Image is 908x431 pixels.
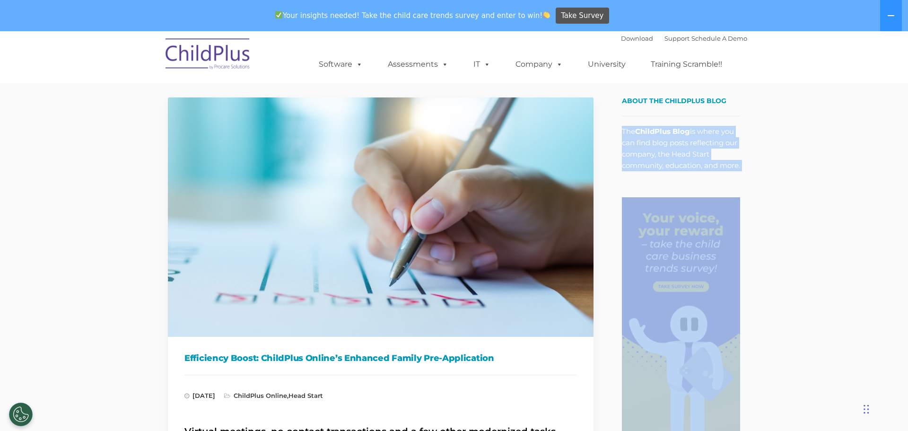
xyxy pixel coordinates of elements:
[864,395,869,423] div: Drag
[275,11,282,18] img: ✅
[161,32,255,79] img: ChildPlus by Procare Solutions
[464,55,500,74] a: IT
[271,6,554,25] span: Your insights needed! Take the child care trends survey and enter to win!
[622,97,726,105] span: About the ChildPlus Blog
[184,392,215,399] span: [DATE]
[635,127,690,136] strong: ChildPlus Blog
[234,392,287,399] a: ChildPlus Online
[309,55,372,74] a: Software
[641,55,732,74] a: Training Scramble!!
[753,329,908,431] iframe: Chat Widget
[378,55,458,74] a: Assessments
[621,35,747,42] font: |
[691,35,747,42] a: Schedule A Demo
[664,35,690,42] a: Support
[622,126,740,171] p: The is where you can find blog posts reflecting our company, the Head Start community, education,...
[578,55,635,74] a: University
[288,392,323,399] a: Head Start
[561,8,603,24] span: Take Survey
[556,8,609,24] a: Take Survey
[168,97,594,337] img: Efficiency Boost: ChildPlus Online's Enhanced Family Pre-Application Process - Streamlining Appli...
[621,35,653,42] a: Download
[506,55,572,74] a: Company
[184,351,577,365] h1: Efficiency Boost: ChildPlus Online’s Enhanced Family Pre-Application
[224,392,323,399] span: ,
[9,403,33,426] button: Cookies Settings
[543,11,550,18] img: 👏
